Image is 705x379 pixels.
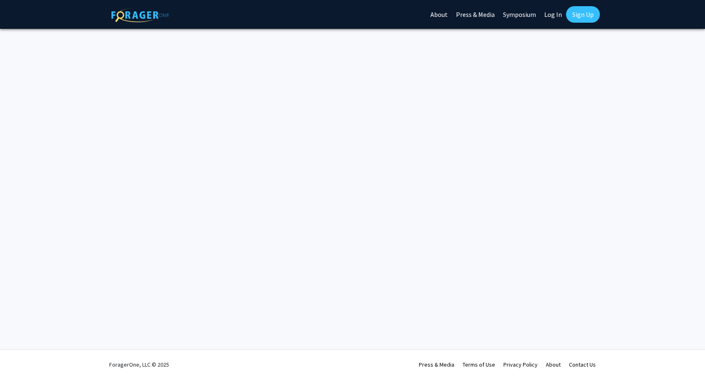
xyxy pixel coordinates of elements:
[566,6,600,23] a: Sign Up
[546,361,561,368] a: About
[569,361,596,368] a: Contact Us
[419,361,454,368] a: Press & Media
[503,361,538,368] a: Privacy Policy
[109,350,169,379] div: ForagerOne, LLC © 2025
[463,361,495,368] a: Terms of Use
[111,8,169,22] img: ForagerOne Logo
